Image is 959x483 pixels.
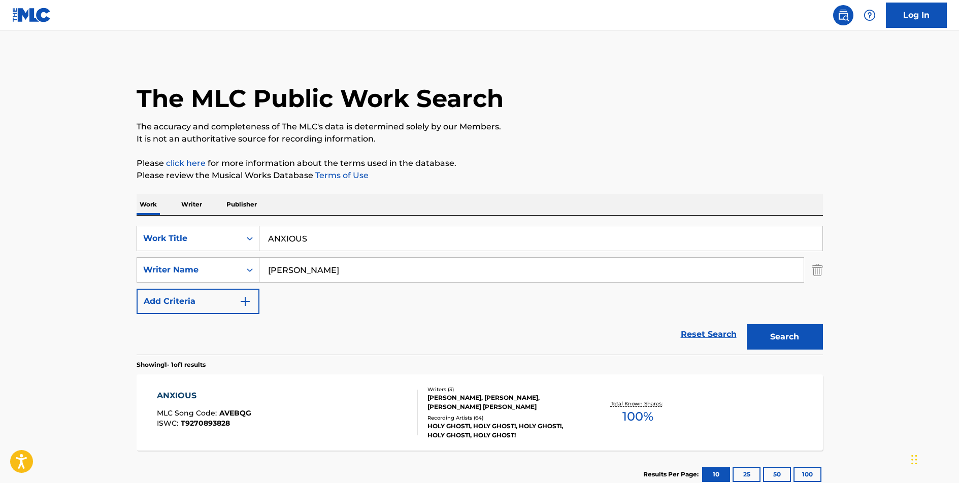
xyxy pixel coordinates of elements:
button: 10 [702,467,730,482]
span: AVEBQG [219,408,251,418]
img: 9d2ae6d4665cec9f34b9.svg [239,295,251,307]
img: search [837,9,849,21]
p: Please review the Musical Works Database [137,169,823,182]
div: Writer Name [143,264,235,276]
h1: The MLC Public Work Search [137,83,504,114]
iframe: Chat Widget [908,434,959,483]
button: 50 [763,467,791,482]
p: Total Known Shares: [611,400,665,407]
span: MLC Song Code : [157,408,219,418]
p: Results Per Page: [643,470,701,479]
div: Writers ( 3 ) [427,386,581,393]
a: click here [166,158,206,168]
p: Writer [178,194,205,215]
button: 100 [793,467,821,482]
p: Work [137,194,160,215]
img: Delete Criterion [812,257,823,283]
div: HOLY GHOST!, HOLY GHOST!, HOLY GHOST!, HOLY GHOST!, HOLY GHOST! [427,422,581,440]
p: The accuracy and completeness of The MLC's data is determined solely by our Members. [137,121,823,133]
a: ANXIOUSMLC Song Code:AVEBQGISWC:T9270893828Writers (3)[PERSON_NAME], [PERSON_NAME], [PERSON_NAME]... [137,374,823,451]
span: ISWC : [157,419,181,428]
p: Showing 1 - 1 of 1 results [137,360,206,369]
p: It is not an authoritative source for recording information. [137,133,823,145]
p: Publisher [223,194,260,215]
div: ANXIOUS [157,390,251,402]
div: [PERSON_NAME], [PERSON_NAME], [PERSON_NAME] [PERSON_NAME] [427,393,581,411]
img: help [864,9,876,21]
span: 100 % [622,407,653,426]
span: T9270893828 [181,419,230,428]
form: Search Form [137,226,823,355]
img: MLC Logo [12,8,51,22]
div: Drag [911,444,917,475]
a: Log In [886,3,947,28]
p: Please for more information about the terms used in the database. [137,157,823,169]
a: Public Search [833,5,853,25]
button: 25 [733,467,760,482]
button: Add Criteria [137,289,259,314]
a: Reset Search [676,323,742,346]
button: Search [747,324,823,350]
div: Work Title [143,232,235,245]
a: Terms of Use [313,170,369,180]
div: Recording Artists ( 64 ) [427,414,581,422]
div: Help [859,5,880,25]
